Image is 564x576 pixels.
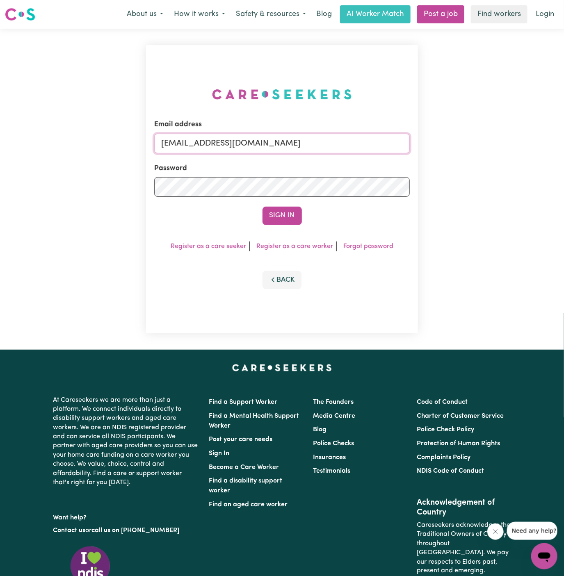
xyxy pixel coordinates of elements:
iframe: Button to launch messaging window [531,543,557,569]
label: Password [154,163,187,174]
button: Sign In [263,207,302,225]
a: Post your care needs [209,436,273,443]
a: Register as a care seeker [171,243,246,250]
a: Find a disability support worker [209,478,283,494]
a: Find a Support Worker [209,399,278,405]
iframe: Message from company [507,522,557,540]
a: Find a Mental Health Support Worker [209,413,299,429]
button: How it works [169,6,231,23]
button: Back [263,271,302,289]
a: Police Checks [313,440,354,447]
a: Police Check Policy [417,426,474,433]
a: call us on [PHONE_NUMBER] [92,527,180,534]
img: Careseekers logo [5,7,35,22]
a: Become a Care Worker [209,464,279,471]
input: Email address [154,134,410,153]
a: Contact us [53,527,86,534]
button: About us [121,6,169,23]
a: NDIS Code of Conduct [417,468,484,474]
a: Media Centre [313,413,355,419]
a: The Founders [313,399,354,405]
a: Sign In [209,450,230,457]
a: Testimonials [313,468,350,474]
a: Forgot password [343,243,393,250]
a: Insurances [313,454,346,461]
a: Register as a care worker [256,243,333,250]
a: Find workers [471,5,527,23]
a: Code of Conduct [417,399,468,405]
a: Protection of Human Rights [417,440,500,447]
a: Blog [311,5,337,23]
button: Safety & resources [231,6,311,23]
a: Careseekers home page [232,364,332,371]
a: Find an aged care worker [209,501,288,508]
a: Login [531,5,559,23]
a: Complaints Policy [417,454,470,461]
label: Email address [154,119,202,130]
iframe: Close message [487,524,504,540]
a: AI Worker Match [340,5,411,23]
p: Want help? [53,510,199,522]
a: Blog [313,426,327,433]
h2: Acknowledgement of Country [417,498,511,517]
a: Charter of Customer Service [417,413,504,419]
p: or [53,523,199,538]
a: Post a job [417,5,464,23]
a: Careseekers logo [5,5,35,24]
p: At Careseekers we are more than just a platform. We connect individuals directly to disability su... [53,392,199,491]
